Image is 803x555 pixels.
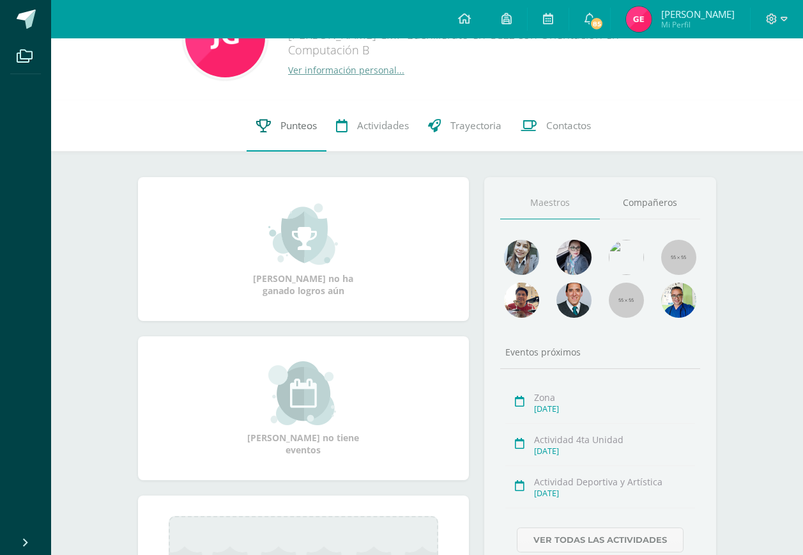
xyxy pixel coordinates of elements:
[626,6,652,32] img: f1eaed2915d67a0162652e213b6d6901.png
[500,187,600,219] a: Maestros
[280,119,317,132] span: Punteos
[661,19,735,30] span: Mi Perfil
[534,391,695,403] div: Zona
[268,361,338,425] img: event_small.png
[556,283,592,318] img: eec80b72a0218df6e1b0c014193c2b59.png
[517,528,684,552] a: Ver todas las actividades
[534,403,695,414] div: [DATE]
[556,240,592,275] img: b8baad08a0802a54ee139394226d2cf3.png
[534,488,695,499] div: [DATE]
[534,446,695,457] div: [DATE]
[500,346,700,358] div: Eventos próximos
[240,361,367,456] div: [PERSON_NAME] no tiene eventos
[661,240,696,275] img: 55x55
[288,27,671,64] div: [PERSON_NAME] CMP Bachillerato en CCLL con Orientación en Computación B
[504,283,539,318] img: 11152eb22ca3048aebc25a5ecf6973a7.png
[534,476,695,488] div: Actividad Deportiva y Artística
[504,240,539,275] img: 45bd7986b8947ad7e5894cbc9b781108.png
[288,64,404,76] a: Ver información personal...
[326,100,418,152] a: Actividades
[240,202,367,297] div: [PERSON_NAME] no ha ganado logros aún
[534,434,695,446] div: Actividad 4ta Unidad
[511,100,600,152] a: Contactos
[661,8,735,20] span: [PERSON_NAME]
[600,187,700,219] a: Compañeros
[418,100,511,152] a: Trayectoria
[590,17,604,31] span: 85
[609,240,644,275] img: c25c8a4a46aeab7e345bf0f34826bacf.png
[546,119,591,132] span: Contactos
[661,283,696,318] img: 10741f48bcca31577cbcd80b61dad2f3.png
[247,100,326,152] a: Punteos
[268,202,338,266] img: achievement_small.png
[450,119,501,132] span: Trayectoria
[357,119,409,132] span: Actividades
[609,283,644,318] img: 55x55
